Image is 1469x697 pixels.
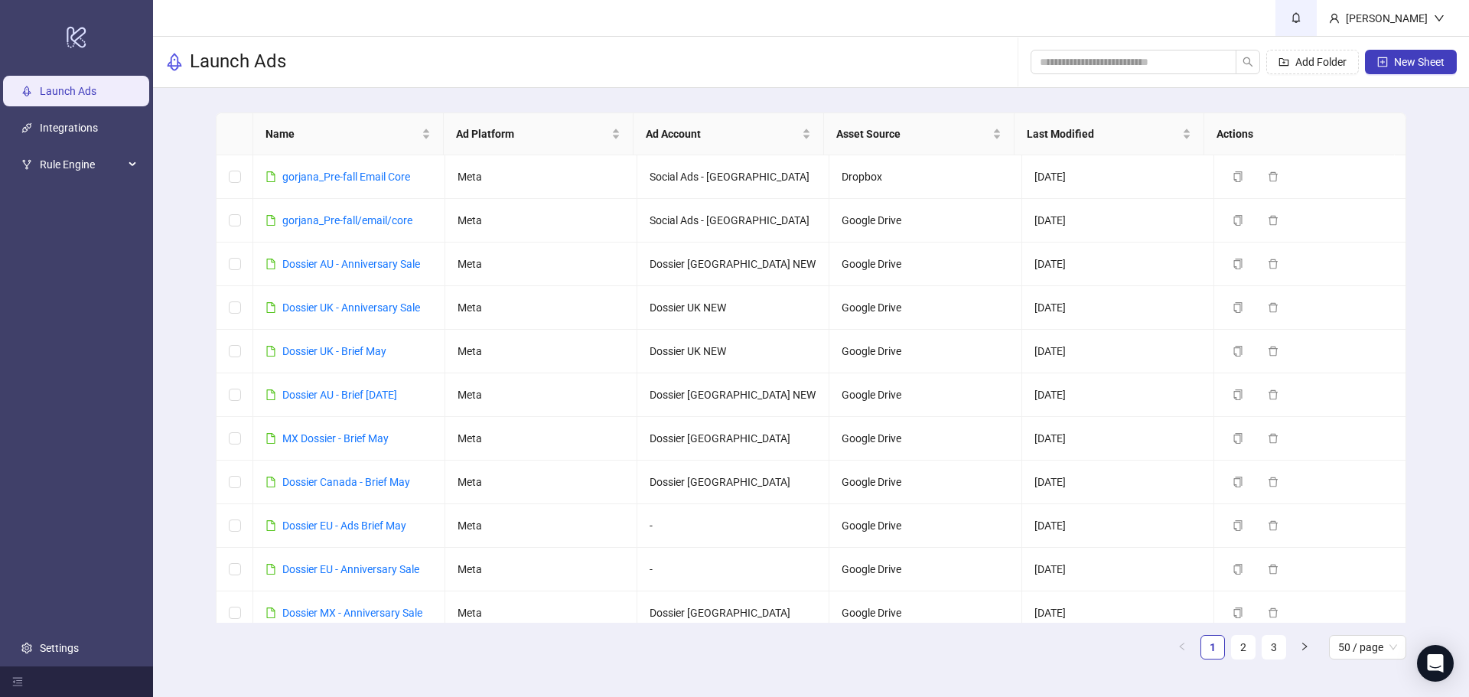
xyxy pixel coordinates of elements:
[282,607,422,619] a: Dossier MX - Anniversary Sale
[637,548,829,591] td: -
[829,591,1021,635] td: Google Drive
[282,389,397,401] a: Dossier AU - Brief [DATE]
[445,504,637,548] td: Meta
[1266,50,1359,74] button: Add Folder
[282,301,420,314] a: Dossier UK - Anniversary Sale
[1262,636,1285,659] a: 3
[1233,171,1243,182] span: copy
[40,642,79,654] a: Settings
[1329,635,1406,660] div: Page Size
[637,504,829,548] td: -
[637,461,829,504] td: Dossier [GEOGRAPHIC_DATA]
[265,215,276,226] span: file
[1417,645,1454,682] div: Open Intercom Messenger
[1022,155,1214,199] td: [DATE]
[1233,607,1243,618] span: copy
[282,345,386,357] a: Dossier UK - Brief May
[637,330,829,373] td: Dossier UK NEW
[1233,346,1243,357] span: copy
[1295,56,1347,68] span: Add Folder
[634,113,824,155] th: Ad Account
[1268,171,1278,182] span: delete
[1170,635,1194,660] button: left
[1329,13,1340,24] span: user
[456,125,609,142] span: Ad Platform
[1201,636,1224,659] a: 1
[445,417,637,461] td: Meta
[1233,259,1243,269] span: copy
[1268,520,1278,531] span: delete
[265,477,276,487] span: file
[1022,417,1214,461] td: [DATE]
[1022,373,1214,417] td: [DATE]
[1262,635,1286,660] li: 3
[829,373,1021,417] td: Google Drive
[265,125,419,142] span: Name
[1015,113,1205,155] th: Last Modified
[1233,477,1243,487] span: copy
[829,504,1021,548] td: Google Drive
[1232,636,1255,659] a: 2
[1233,433,1243,444] span: copy
[1022,461,1214,504] td: [DATE]
[1231,635,1256,660] li: 2
[1340,10,1434,27] div: [PERSON_NAME]
[282,432,389,445] a: MX Dossier - Brief May
[829,243,1021,286] td: Google Drive
[1292,635,1317,660] li: Next Page
[829,155,1021,199] td: Dropbox
[824,113,1015,155] th: Asset Source
[445,591,637,635] td: Meta
[265,346,276,357] span: file
[1233,389,1243,400] span: copy
[829,548,1021,591] td: Google Drive
[444,113,634,155] th: Ad Platform
[1300,642,1309,651] span: right
[445,330,637,373] td: Meta
[265,433,276,444] span: file
[265,302,276,313] span: file
[282,171,410,183] a: gorjana_Pre-fall Email Core
[1365,50,1457,74] button: New Sheet
[445,286,637,330] td: Meta
[1268,346,1278,357] span: delete
[265,520,276,531] span: file
[265,564,276,575] span: file
[1027,125,1180,142] span: Last Modified
[445,199,637,243] td: Meta
[1022,330,1214,373] td: [DATE]
[282,214,412,226] a: gorjana_Pre-fall/email/core
[1338,636,1397,659] span: 50 / page
[445,155,637,199] td: Meta
[282,258,420,270] a: Dossier AU - Anniversary Sale
[637,155,829,199] td: Social Ads - [GEOGRAPHIC_DATA]
[829,461,1021,504] td: Google Drive
[1233,564,1243,575] span: copy
[265,607,276,618] span: file
[445,373,637,417] td: Meta
[1268,389,1278,400] span: delete
[445,548,637,591] td: Meta
[445,461,637,504] td: Meta
[1268,259,1278,269] span: delete
[12,676,23,687] span: menu-fold
[1434,13,1445,24] span: down
[1291,12,1301,23] span: bell
[282,476,410,488] a: Dossier Canada - Brief May
[1233,215,1243,226] span: copy
[1204,113,1395,155] th: Actions
[1233,302,1243,313] span: copy
[1022,548,1214,591] td: [DATE]
[1233,520,1243,531] span: copy
[190,50,286,74] h3: Launch Ads
[637,243,829,286] td: Dossier [GEOGRAPHIC_DATA] NEW
[637,373,829,417] td: Dossier [GEOGRAPHIC_DATA] NEW
[829,286,1021,330] td: Google Drive
[1268,607,1278,618] span: delete
[265,389,276,400] span: file
[829,199,1021,243] td: Google Drive
[265,259,276,269] span: file
[1268,433,1278,444] span: delete
[165,53,184,71] span: rocket
[1022,243,1214,286] td: [DATE]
